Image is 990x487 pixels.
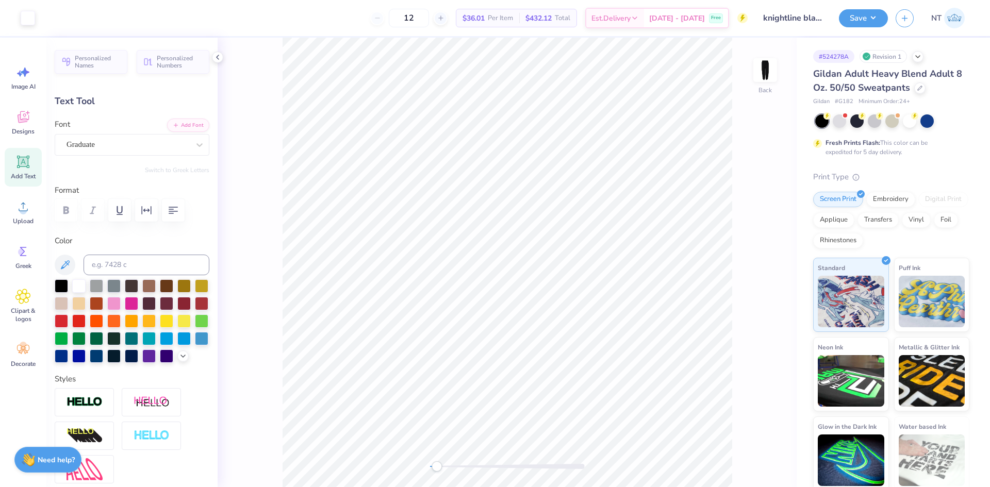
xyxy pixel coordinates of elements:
span: Neon Ink [818,342,843,352]
a: NT [927,8,969,28]
img: Puff Ink [899,276,965,327]
input: – – [389,9,429,27]
span: Gildan Adult Heavy Blend Adult 8 Oz. 50/50 Sweatpants [813,68,962,94]
div: Digital Print [918,192,968,207]
span: Water based Ink [899,421,946,432]
div: Screen Print [813,192,863,207]
img: Negative Space [134,430,170,442]
label: Styles [55,373,76,385]
span: Designs [12,127,35,136]
img: Back [755,60,775,80]
div: Embroidery [866,192,915,207]
img: Standard [818,276,884,327]
span: [DATE] - [DATE] [649,13,705,24]
span: Personalized Numbers [157,55,203,69]
div: Back [758,86,772,95]
button: Personalized Numbers [137,50,209,74]
img: Neon Ink [818,355,884,407]
div: Foil [934,212,958,228]
span: $432.12 [525,13,552,24]
img: Shadow [134,396,170,409]
span: # G182 [835,97,853,106]
button: Personalized Names [55,50,127,74]
div: Vinyl [902,212,931,228]
img: Water based Ink [899,434,965,486]
img: Stroke [67,396,103,408]
span: Image AI [11,82,36,91]
span: Add Text [11,172,36,180]
span: Personalized Names [75,55,121,69]
span: Est. Delivery [591,13,631,24]
span: Clipart & logos [6,307,40,323]
span: NT [931,12,942,24]
img: Nestor Talens [944,8,965,28]
span: Upload [13,217,34,225]
strong: Need help? [38,455,75,465]
div: Applique [813,212,854,228]
div: Print Type [813,171,969,183]
img: 3D Illusion [67,428,103,444]
img: Metallic & Glitter Ink [899,355,965,407]
span: $36.01 [463,13,485,24]
span: Puff Ink [899,262,920,273]
div: Text Tool [55,94,209,108]
div: Transfers [857,212,899,228]
label: Color [55,235,209,247]
span: Gildan [813,97,830,106]
button: Add Font [167,119,209,132]
span: Total [555,13,570,24]
span: Metallic & Glitter Ink [899,342,960,352]
img: Free Distort [67,458,103,480]
label: Font [55,119,70,130]
div: This color can be expedited for 5 day delivery. [826,138,952,157]
span: Standard [818,262,845,273]
span: Free [711,14,721,22]
strong: Fresh Prints Flash: [826,139,880,147]
input: Untitled Design [755,8,831,28]
button: Switch to Greek Letters [145,166,209,174]
div: # 524278A [813,50,854,63]
label: Format [55,184,209,196]
span: Per Item [488,13,513,24]
span: Minimum Order: 24 + [859,97,910,106]
button: Save [839,9,888,27]
div: Rhinestones [813,233,863,248]
span: Glow in the Dark Ink [818,421,877,432]
div: Revision 1 [860,50,907,63]
input: e.g. 7428 c [84,255,209,275]
img: Glow in the Dark Ink [818,434,884,486]
span: Greek [15,262,31,270]
div: Accessibility label [432,461,442,472]
span: Decorate [11,360,36,368]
